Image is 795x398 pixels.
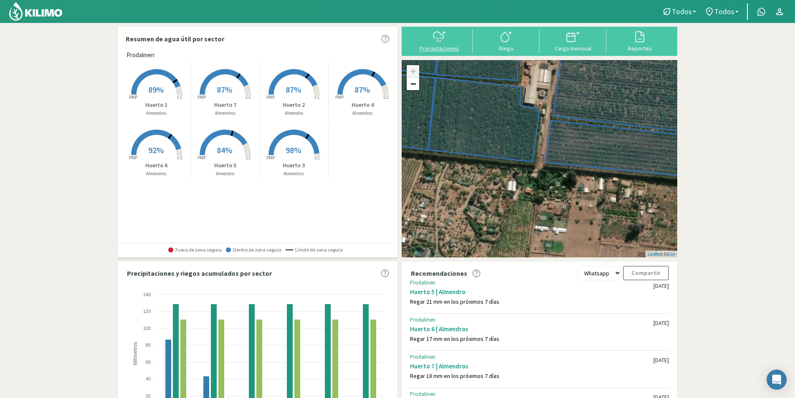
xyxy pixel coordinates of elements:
div: Prodalmen [410,391,653,398]
div: Regar 18 mm en los próximos 7 días [410,373,653,380]
div: Carga mensual [542,45,604,51]
p: Almendros [191,110,260,117]
tspan: PMP [129,94,137,100]
text: Milímetros [132,342,138,365]
span: 87% [354,84,370,95]
tspan: CC [246,94,252,100]
p: Huerto 5 [191,161,260,170]
span: 89% [148,84,164,95]
p: Almendro [191,170,260,177]
p: Almendros [122,170,191,177]
p: Huerto 3 [260,161,328,170]
p: Huerto 4 [329,101,397,109]
span: 84% [217,145,232,155]
div: Riego [475,45,537,51]
button: Riego [473,30,539,52]
p: Almendro [260,110,328,117]
tspan: PMP [266,155,275,161]
button: Precipitaciones [406,30,473,52]
div: Prodalmen [410,354,653,360]
span: 87% [217,84,232,95]
div: [DATE] [653,320,669,327]
div: Reportes [609,45,671,51]
text: 120 [143,309,151,314]
p: Recomendaciones [411,268,467,278]
div: Prodalmen [410,280,653,286]
div: Regar 21 mm en los próximos 7 días [410,298,653,305]
text: 140 [143,292,151,297]
a: Zoom out [407,78,419,90]
text: 80 [146,343,151,348]
tspan: CC [177,94,183,100]
tspan: PMP [197,155,206,161]
p: Almendros [122,110,191,117]
p: Precipitaciones y riegos acumulados por sector [127,268,272,278]
div: Prodalmen [410,317,653,323]
text: 60 [146,360,151,365]
div: | © [646,251,677,258]
p: Huerto 7 [191,101,260,109]
tspan: CC [383,94,389,100]
tspan: PMP [197,94,206,100]
span: 92% [148,145,164,155]
button: Reportes [606,30,673,52]
div: [DATE] [653,282,669,290]
span: Límite de zona segura [286,247,343,253]
span: Dentro de zona segura [226,247,281,253]
span: Fuera de zona segura [168,247,222,253]
p: Almendros [329,110,397,117]
a: Zoom in [407,65,419,78]
button: Carga mensual [539,30,606,52]
tspan: CC [314,94,320,100]
tspan: PMP [335,94,344,100]
div: Regar 17 mm en los próximos 7 días [410,335,653,343]
img: Kilimo [8,1,63,21]
a: Esri [667,252,675,257]
div: Huerto 6 | Almendros [410,325,653,333]
span: Todos [714,7,734,16]
tspan: PMP [129,155,137,161]
p: Resumen de agua útil por sector [126,34,224,44]
div: Precipitaciones [408,45,470,51]
span: 98% [286,145,301,155]
tspan: CC [177,155,183,161]
p: Huerto 2 [260,101,328,109]
div: [DATE] [653,357,669,364]
div: Huerto 5 | Almendro [410,288,653,296]
span: Prodalmen [127,50,154,60]
span: Todos [672,7,692,16]
tspan: CC [246,155,252,161]
tspan: CC [314,155,320,161]
p: Almendros [260,170,328,177]
p: Huerto 1 [122,101,191,109]
text: 100 [143,326,151,331]
div: Open Intercom Messenger [767,370,787,390]
text: 40 [146,376,151,381]
tspan: PMP [266,94,275,100]
a: Leaflet [648,252,661,257]
p: Huerto 6 [122,161,191,170]
div: Huerto 7 | Almendros [410,362,653,370]
span: 87% [286,84,301,95]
